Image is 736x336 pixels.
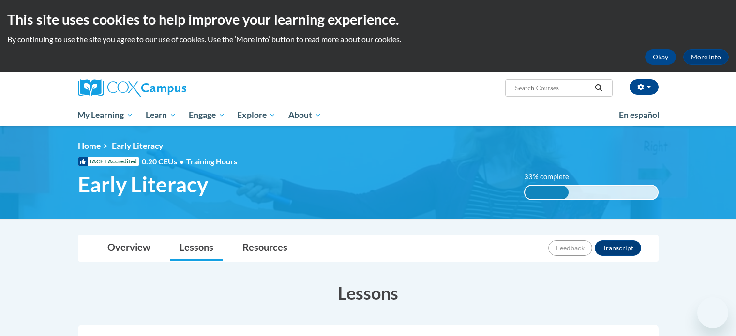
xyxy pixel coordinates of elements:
[63,104,673,126] div: Main menu
[524,172,580,182] label: 33% complete
[72,104,140,126] a: My Learning
[142,156,186,167] span: 0.20 CEUs
[7,34,729,44] p: By continuing to use the site you agree to our use of cookies. Use the ‘More info’ button to read...
[189,109,225,121] span: Engage
[233,235,297,261] a: Resources
[683,49,729,65] a: More Info
[548,240,592,256] button: Feedback
[78,157,139,166] span: IACET Accredited
[146,109,176,121] span: Learn
[613,105,666,125] a: En español
[525,186,569,199] div: 33% complete
[595,240,641,256] button: Transcript
[180,157,184,166] span: •
[182,104,231,126] a: Engage
[78,141,101,151] a: Home
[98,235,160,261] a: Overview
[78,79,186,97] img: Cox Campus
[112,141,163,151] span: Early Literacy
[697,297,728,328] iframe: Button to launch messaging window
[77,109,133,121] span: My Learning
[186,157,237,166] span: Training Hours
[170,235,223,261] a: Lessons
[139,104,182,126] a: Learn
[619,110,660,120] span: En español
[78,172,208,197] span: Early Literacy
[630,79,659,95] button: Account Settings
[231,104,282,126] a: Explore
[78,79,262,97] a: Cox Campus
[645,49,676,65] button: Okay
[591,82,606,94] button: Search
[78,281,659,305] h3: Lessons
[288,109,321,121] span: About
[237,109,276,121] span: Explore
[514,82,591,94] input: Search Courses
[7,10,729,29] h2: This site uses cookies to help improve your learning experience.
[282,104,328,126] a: About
